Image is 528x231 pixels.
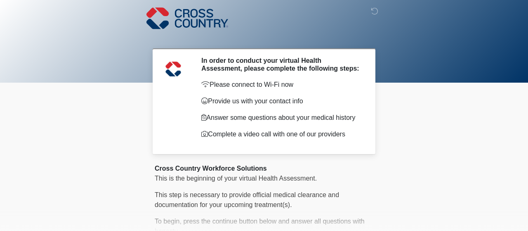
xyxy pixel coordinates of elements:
h2: In order to conduct your virtual Health Assessment, please complete the following steps: [201,57,361,72]
p: Please connect to Wi-Fi now [201,80,361,90]
span: This step is necessary to provide official medical clearance and documentation for your upcoming ... [155,191,339,208]
div: Cross Country Workforce Solutions [155,164,373,174]
h1: ‎ ‎ ‎ [148,30,379,45]
p: Provide us with your contact info [201,96,361,106]
p: Complete a video call with one of our providers [201,129,361,139]
img: Cross Country Logo [146,6,228,30]
p: Answer some questions about your medical history [201,113,361,123]
span: This is the beginning of your virtual Health Assessment. [155,175,317,182]
img: Agent Avatar [161,57,186,81]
